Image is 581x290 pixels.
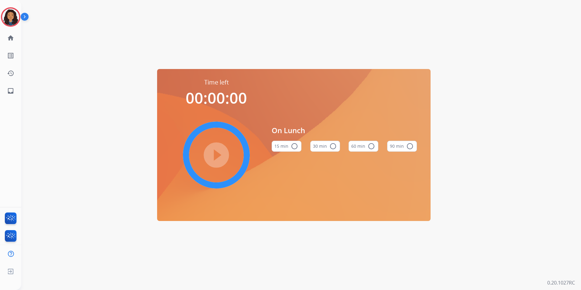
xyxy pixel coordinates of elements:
[368,143,375,150] mat-icon: radio_button_unchecked
[291,143,298,150] mat-icon: radio_button_unchecked
[387,141,417,152] button: 90 min
[547,279,575,286] p: 0.20.1027RC
[406,143,414,150] mat-icon: radio_button_unchecked
[329,143,337,150] mat-icon: radio_button_unchecked
[7,52,14,59] mat-icon: list_alt
[349,141,378,152] button: 60 min
[272,141,301,152] button: 15 min
[272,125,417,136] span: On Lunch
[7,34,14,42] mat-icon: home
[7,87,14,95] mat-icon: inbox
[204,78,229,87] span: Time left
[2,9,19,26] img: avatar
[310,141,340,152] button: 30 min
[7,70,14,77] mat-icon: history
[186,88,247,108] span: 00:00:00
